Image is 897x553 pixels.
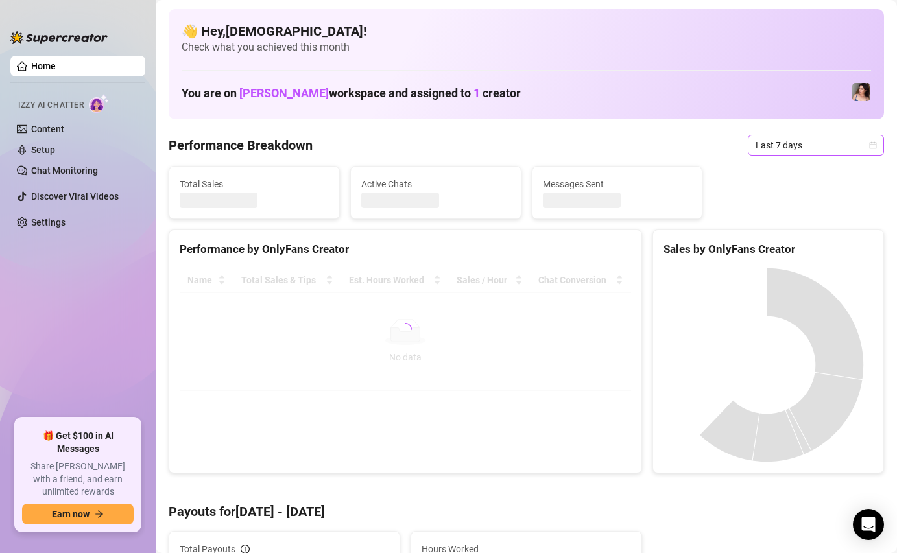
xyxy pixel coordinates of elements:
span: Total Sales [180,177,329,191]
a: Setup [31,145,55,155]
h4: Payouts for [DATE] - [DATE] [169,502,884,521]
a: Chat Monitoring [31,165,98,176]
button: Earn nowarrow-right [22,504,134,524]
span: Last 7 days [756,135,876,155]
span: Share [PERSON_NAME] with a friend, and earn unlimited rewards [22,460,134,499]
span: Active Chats [361,177,510,191]
span: [PERSON_NAME] [239,86,329,100]
span: loading [399,323,412,336]
span: 🎁 Get $100 in AI Messages [22,430,134,455]
img: logo-BBDzfeDw.svg [10,31,108,44]
span: Messages Sent [543,177,692,191]
a: Home [31,61,56,71]
span: Check what you achieved this month [182,40,871,54]
h4: Performance Breakdown [169,136,313,154]
div: Sales by OnlyFans Creator [664,241,873,258]
img: Lauren [852,83,870,101]
a: Content [31,124,64,134]
h1: You are on workspace and assigned to creator [182,86,521,100]
div: Performance by OnlyFans Creator [180,241,631,258]
h4: 👋 Hey, [DEMOGRAPHIC_DATA] ! [182,22,871,40]
a: Settings [31,217,66,228]
span: Earn now [52,509,90,519]
span: arrow-right [95,510,104,519]
div: Open Intercom Messenger [853,509,884,540]
img: AI Chatter [89,94,109,113]
span: Izzy AI Chatter [18,99,84,112]
span: calendar [869,141,877,149]
a: Discover Viral Videos [31,191,119,202]
span: 1 [473,86,480,100]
